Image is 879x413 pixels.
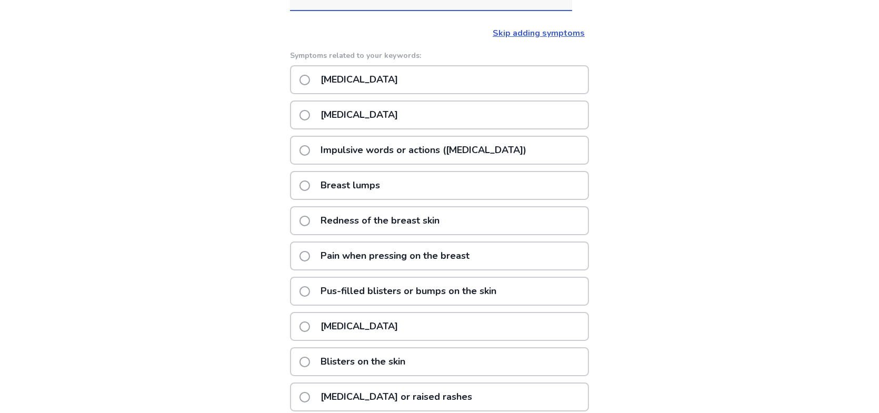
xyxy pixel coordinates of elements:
p: [MEDICAL_DATA] or raised rashes [314,384,478,410]
p: Redness of the breast skin [314,207,446,234]
a: Skip adding symptoms [493,27,585,39]
p: Symptoms related to your keywords: [290,50,589,61]
p: [MEDICAL_DATA] [314,66,404,93]
p: Breast lumps [314,172,386,199]
p: Pain when pressing on the breast [314,243,476,269]
p: Impulsive words or actions ([MEDICAL_DATA]) [314,137,533,164]
p: [MEDICAL_DATA] [314,313,404,340]
p: [MEDICAL_DATA] [314,102,404,128]
p: Blisters on the skin [314,348,412,375]
p: Pus-filled blisters or bumps on the skin [314,278,503,305]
